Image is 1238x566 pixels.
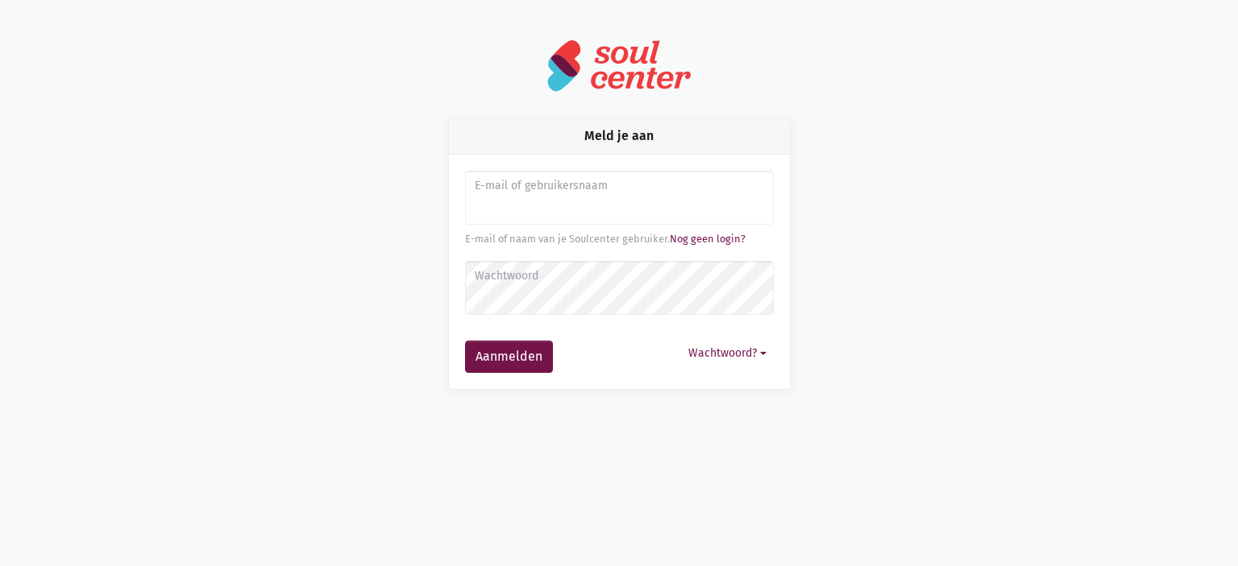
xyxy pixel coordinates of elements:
a: Nog geen login? [670,233,746,245]
button: Wachtwoord? [681,341,774,366]
label: Wachtwoord [475,267,762,285]
div: Meld je aan [449,119,790,154]
form: Aanmelden [465,171,774,373]
label: E-mail of gebruikersnaam [475,177,762,195]
div: E-mail of naam van je Soulcenter gebruiker. [465,231,774,247]
img: logo-soulcenter-full.svg [546,39,692,93]
button: Aanmelden [465,341,553,373]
